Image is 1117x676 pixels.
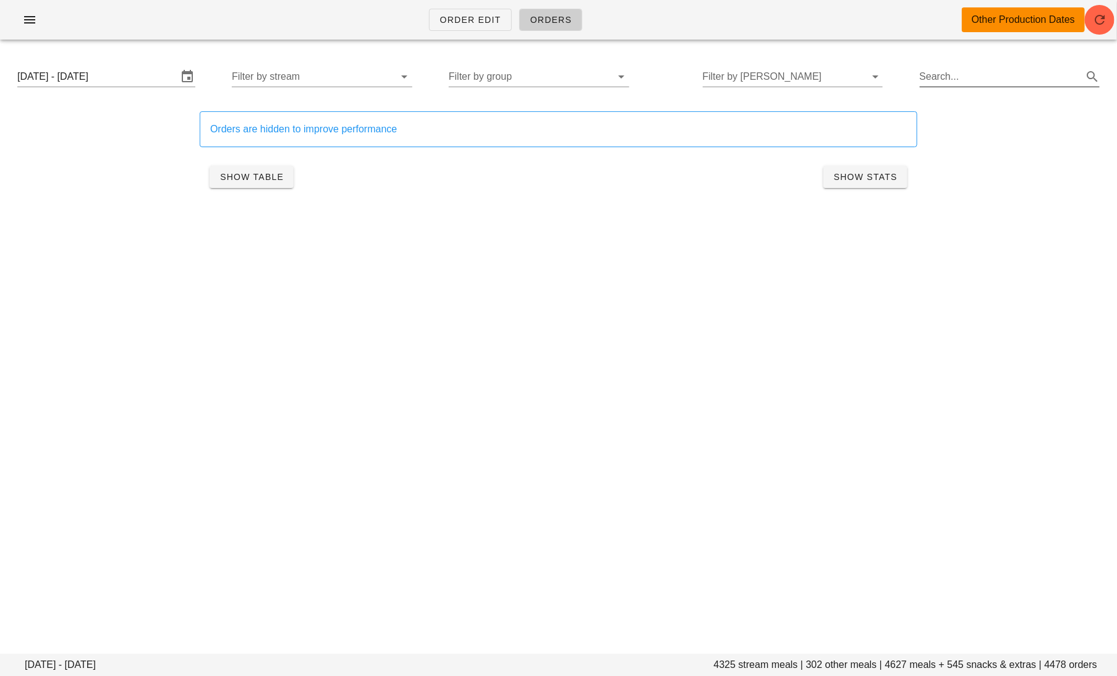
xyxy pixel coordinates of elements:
span: Orders [530,15,572,25]
span: Order Edit [440,15,501,25]
span: Show Table [219,172,284,182]
span: Show Stats [833,172,898,182]
div: Filter by group [449,67,629,87]
div: Orders are hidden to improve performance [210,122,907,137]
div: Filter by stream [232,67,412,87]
div: Filter by [PERSON_NAME] [703,67,883,87]
button: Show Table [210,166,294,188]
button: Show Stats [823,166,907,188]
div: Other Production Dates [972,12,1075,27]
a: Orders [519,9,583,31]
a: Order Edit [429,9,512,31]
